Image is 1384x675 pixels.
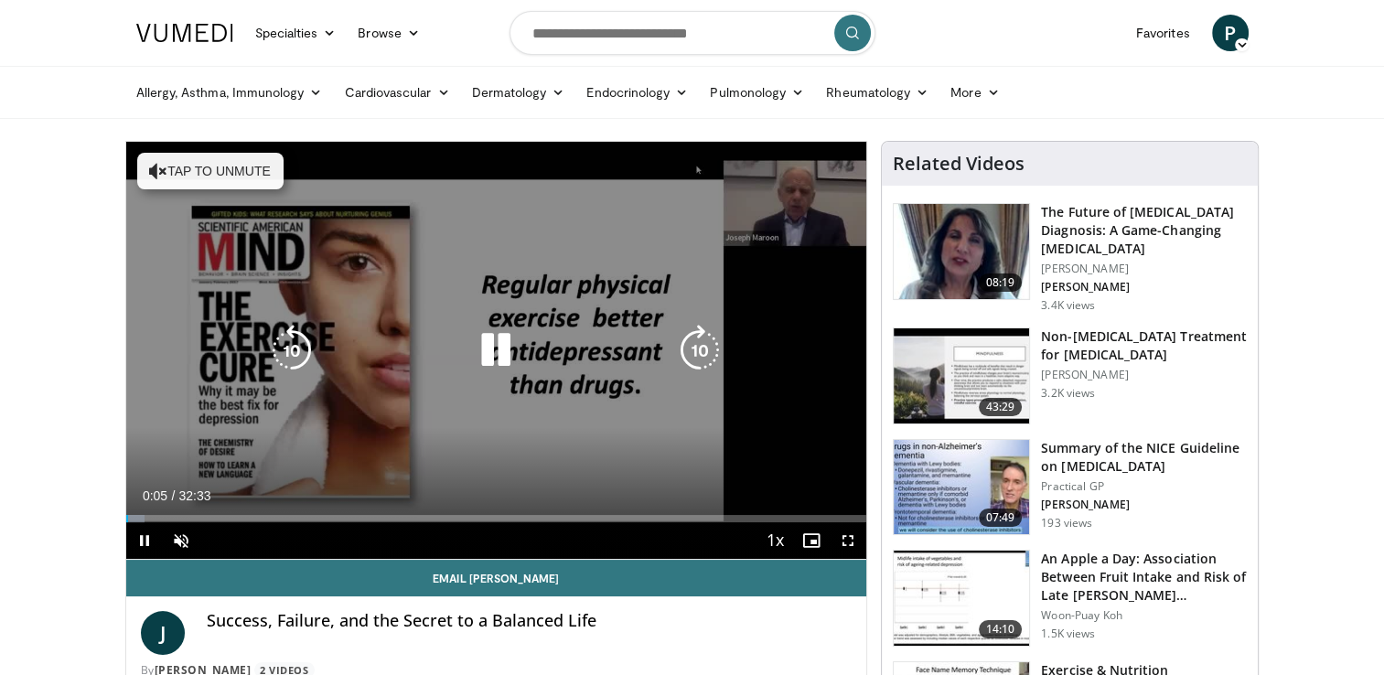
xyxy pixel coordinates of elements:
[125,74,334,111] a: Allergy, Asthma, Immunology
[793,522,830,559] button: Enable picture-in-picture mode
[1041,262,1247,276] p: [PERSON_NAME]
[1041,516,1092,530] p: 193 views
[126,515,867,522] div: Progress Bar
[979,620,1023,638] span: 14:10
[143,488,167,503] span: 0:05
[1041,298,1095,313] p: 3.4K views
[126,560,867,596] a: Email [PERSON_NAME]
[893,327,1247,424] a: 43:29 Non-[MEDICAL_DATA] Treatment for [MEDICAL_DATA] [PERSON_NAME] 3.2K views
[1041,386,1095,401] p: 3.2K views
[894,440,1029,535] img: 8e949c61-8397-4eef-823a-95680e5d1ed1.150x105_q85_crop-smart_upscale.jpg
[126,142,867,560] video-js: Video Player
[1125,15,1201,51] a: Favorites
[699,74,815,111] a: Pulmonology
[178,488,210,503] span: 32:33
[756,522,793,559] button: Playback Rate
[893,153,1025,175] h4: Related Videos
[1041,627,1095,641] p: 1.5K views
[510,11,875,55] input: Search topics, interventions
[939,74,1010,111] a: More
[1041,608,1247,623] p: Woon-Puay Koh
[1041,280,1247,295] p: [PERSON_NAME]
[893,550,1247,647] a: 14:10 An Apple a Day: Association Between Fruit Intake and Risk of Late [PERSON_NAME]… Woon-Puay ...
[1041,439,1247,476] h3: Summary of the NICE Guideline on [MEDICAL_DATA]
[207,611,853,631] h4: Success, Failure, and the Secret to a Balanced Life
[136,24,233,42] img: VuMedi Logo
[815,74,939,111] a: Rheumatology
[244,15,348,51] a: Specialties
[1041,479,1247,494] p: Practical GP
[894,551,1029,646] img: 0fb96a29-ee07-42a6-afe7-0422f9702c53.150x105_q85_crop-smart_upscale.jpg
[1212,15,1249,51] a: P
[347,15,431,51] a: Browse
[575,74,699,111] a: Endocrinology
[830,522,866,559] button: Fullscreen
[979,509,1023,527] span: 07:49
[894,204,1029,299] img: 5773f076-af47-4b25-9313-17a31d41bb95.150x105_q85_crop-smart_upscale.jpg
[163,522,199,559] button: Unmute
[893,203,1247,313] a: 08:19 The Future of [MEDICAL_DATA] Diagnosis: A Game-Changing [MEDICAL_DATA] [PERSON_NAME] [PERSO...
[1041,498,1247,512] p: [PERSON_NAME]
[979,273,1023,292] span: 08:19
[1041,368,1247,382] p: [PERSON_NAME]
[172,488,176,503] span: /
[894,328,1029,423] img: eb9441ca-a77b-433d-ba99-36af7bbe84ad.150x105_q85_crop-smart_upscale.jpg
[1041,203,1247,258] h3: The Future of [MEDICAL_DATA] Diagnosis: A Game-Changing [MEDICAL_DATA]
[126,522,163,559] button: Pause
[1041,327,1247,364] h3: Non-[MEDICAL_DATA] Treatment for [MEDICAL_DATA]
[979,398,1023,416] span: 43:29
[893,439,1247,536] a: 07:49 Summary of the NICE Guideline on [MEDICAL_DATA] Practical GP [PERSON_NAME] 193 views
[333,74,460,111] a: Cardiovascular
[461,74,576,111] a: Dermatology
[1041,550,1247,605] h3: An Apple a Day: Association Between Fruit Intake and Risk of Late [PERSON_NAME]…
[141,611,185,655] a: J
[137,153,284,189] button: Tap to unmute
